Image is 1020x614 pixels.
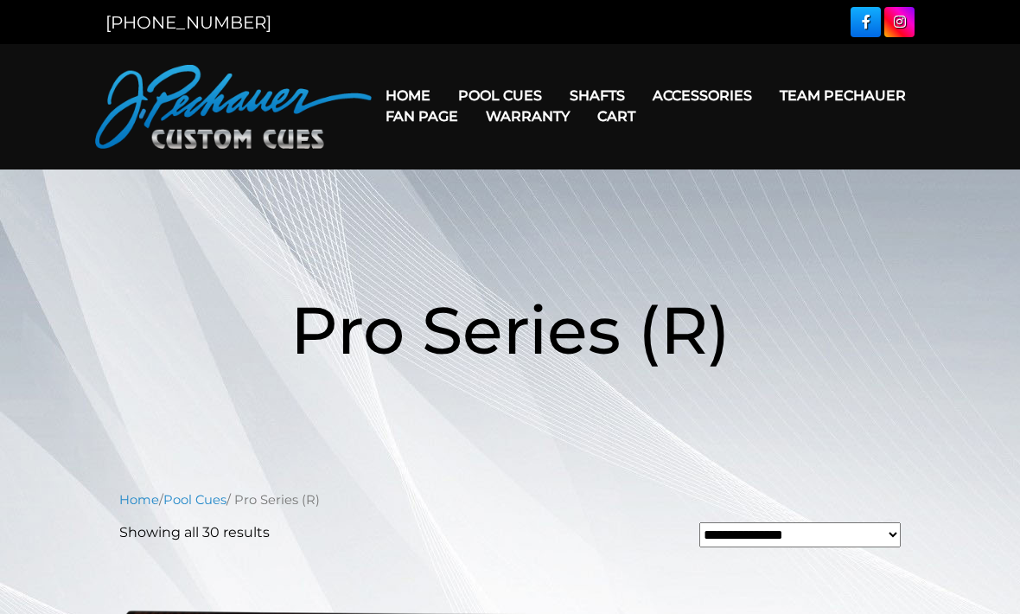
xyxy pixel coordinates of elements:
[163,492,226,508] a: Pool Cues
[95,65,372,149] img: Pechauer Custom Cues
[119,492,159,508] a: Home
[766,74,920,118] a: Team Pechauer
[556,74,639,118] a: Shafts
[444,74,556,118] a: Pool Cues
[290,290,730,370] span: Pro Series (R)
[699,522,901,547] select: Shop order
[472,94,583,138] a: Warranty
[639,74,766,118] a: Accessories
[119,522,270,543] p: Showing all 30 results
[372,74,444,118] a: Home
[119,490,901,509] nav: Breadcrumb
[583,94,649,138] a: Cart
[372,94,472,138] a: Fan Page
[105,12,271,33] a: [PHONE_NUMBER]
